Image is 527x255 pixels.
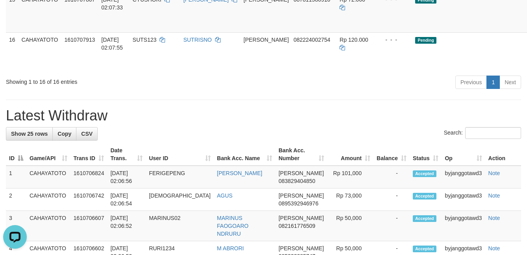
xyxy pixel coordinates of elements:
[465,127,521,139] input: Search:
[373,143,410,166] th: Balance: activate to sort column ascending
[6,166,26,188] td: 1
[6,211,26,241] td: 3
[26,211,71,241] td: CAHAYATOTO
[373,211,410,241] td: -
[373,166,410,188] td: -
[442,166,485,188] td: byjanggotawd3
[107,211,146,241] td: [DATE] 02:06:52
[327,143,373,166] th: Amount: activate to sort column ascending
[101,37,123,51] span: [DATE] 02:07:55
[278,192,324,199] span: [PERSON_NAME]
[71,211,108,241] td: 1610706607
[488,215,500,221] a: Note
[499,76,521,89] a: Next
[278,178,315,184] span: Copy 083829404850 to clipboard
[275,143,327,166] th: Bank Acc. Number: activate to sort column ascending
[217,170,262,176] a: [PERSON_NAME]
[6,32,19,72] td: 16
[71,188,108,211] td: 1610706742
[485,143,521,166] th: Action
[327,166,373,188] td: Rp 101,000
[327,188,373,211] td: Rp 73,000
[146,211,214,241] td: MARINUS02
[11,131,48,137] span: Show 25 rows
[146,166,214,188] td: FERIGEPENG
[6,188,26,211] td: 2
[413,193,436,200] span: Accepted
[340,37,368,43] span: Rp 120.000
[278,215,324,221] span: [PERSON_NAME]
[410,143,442,166] th: Status: activate to sort column ascending
[217,245,244,251] a: M ABRORI
[413,246,436,252] span: Accepted
[415,37,436,44] span: Pending
[107,188,146,211] td: [DATE] 02:06:54
[6,75,214,86] div: Showing 1 to 16 of 16 entries
[6,108,521,124] h1: Latest Withdraw
[278,223,315,229] span: Copy 082161776509 to clipboard
[488,192,500,199] a: Note
[278,245,324,251] span: [PERSON_NAME]
[6,127,53,140] a: Show 25 rows
[133,37,157,43] span: SUTS123
[183,37,212,43] a: SUTRISNO
[217,215,249,237] a: MARINUS FAOGOARO NDRURU
[413,215,436,222] span: Accepted
[442,188,485,211] td: byjanggotawd3
[278,200,318,207] span: Copy 0895392946976 to clipboard
[71,166,108,188] td: 1610706824
[26,143,71,166] th: Game/API: activate to sort column ascending
[488,170,500,176] a: Note
[81,131,93,137] span: CSV
[217,192,233,199] a: AGUS
[488,245,500,251] a: Note
[373,188,410,211] td: -
[3,3,27,27] button: Open LiveChat chat widget
[26,188,71,211] td: CAHAYATOTO
[327,211,373,241] td: Rp 50,000
[146,188,214,211] td: [DEMOGRAPHIC_DATA]
[26,166,71,188] td: CAHAYATOTO
[442,143,485,166] th: Op: activate to sort column ascending
[455,76,487,89] a: Previous
[6,143,26,166] th: ID: activate to sort column descending
[379,36,409,44] div: - - -
[107,143,146,166] th: Date Trans.: activate to sort column ascending
[107,166,146,188] td: [DATE] 02:06:56
[146,143,214,166] th: User ID: activate to sort column ascending
[52,127,76,140] a: Copy
[486,76,500,89] a: 1
[71,143,108,166] th: Trans ID: activate to sort column ascending
[243,37,289,43] span: [PERSON_NAME]
[278,170,324,176] span: [PERSON_NAME]
[413,170,436,177] span: Accepted
[19,32,61,72] td: CAHAYATOTO
[444,127,521,139] label: Search:
[58,131,71,137] span: Copy
[442,211,485,241] td: byjanggotawd3
[293,37,330,43] span: Copy 082224002754 to clipboard
[214,143,275,166] th: Bank Acc. Name: activate to sort column ascending
[76,127,98,140] a: CSV
[64,37,95,43] span: 1610707913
